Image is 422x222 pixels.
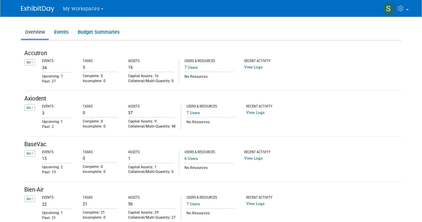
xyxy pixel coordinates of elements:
a: Go [24,150,35,157]
div: Tasks [83,150,117,155]
div: Tasks [83,196,117,200]
a: View Logs [244,65,263,69]
a: Budget Summaries [74,26,123,39]
span: My Workspaces [63,6,100,12]
div: BaseVac [24,141,401,149]
div: Upcoming: 1 [42,211,72,216]
div: Assets [128,59,173,63]
a: View Logs [244,156,263,161]
div: 15 [42,154,72,161]
a: Go [24,196,35,202]
div: 0 [83,154,117,161]
a: Events [50,26,72,39]
div: Upcoming: 2 [42,165,72,170]
div: 34 [42,63,72,70]
div: 5 [83,63,117,70]
div: Incomplete: 0 [83,124,117,129]
div: Collateral/Multi-Quantity: 27 [128,215,175,220]
div: Recent Activity [246,196,286,200]
a: 7 Users [184,65,198,70]
div: Upcoming: 1 [42,120,72,125]
div: Past: 27 [42,79,72,84]
a: 7 Users [186,110,200,115]
div: Capital Assets: 29 [128,210,175,215]
a: Go [24,104,35,111]
div: Capital Assets: 1 [128,165,173,170]
div: Assets [128,104,175,109]
div: 57 [128,109,175,116]
div: Axiodent [24,95,401,103]
div: Users & Resources [186,104,236,109]
div: Users & Resources [184,150,234,155]
div: Users & Resources [184,59,234,63]
div: 0 [83,109,117,116]
div: Upcoming: 7 [42,74,72,79]
div: Tasks [83,59,117,63]
div: Events [42,104,72,109]
div: 1 [128,155,173,161]
a: View Logs [246,201,265,206]
div: Events [42,150,72,155]
div: Assets [128,150,173,155]
div: Collateral/Multi-Quantity: 0 [128,170,173,175]
a: 7 Users [186,202,200,206]
span: No Resources [184,166,208,170]
div: Capital Assets: 16 [128,74,173,79]
a: 6 Users [184,156,198,161]
a: Go [24,59,35,65]
div: Complete: 5 [83,74,117,79]
div: Users & Resources [186,196,236,200]
div: Capital Assets: 9 [128,119,175,124]
div: 3 [42,109,72,116]
div: Bien-Air [24,186,401,194]
div: Accutron [24,49,401,57]
span: No Resources [186,120,210,124]
div: Past: 2 [42,125,72,130]
div: 21 [83,200,117,207]
div: Events [42,59,72,63]
img: Samantha Meyers [382,2,395,15]
div: Assets [128,196,175,200]
div: Events [42,196,72,200]
div: 22 [42,200,72,207]
div: 16 [128,63,173,70]
div: Recent Activity [244,150,284,155]
div: Complete: 0 [83,165,117,170]
a: Overview [21,26,49,39]
div: Incomplete: 0 [83,170,117,175]
span: No Resources [186,211,210,215]
a: View Logs [246,110,265,115]
div: Incomplete: 0 [83,79,117,84]
div: Complete: 0 [83,119,117,124]
div: Incomplete: 0 [83,215,117,220]
div: Tasks [83,104,117,109]
div: Collateral/Multi-Quantity: 0 [128,79,173,84]
div: Recent Activity [246,104,286,109]
div: Recent Activity [244,59,284,63]
span: No Resources [184,74,208,79]
div: Collateral/Multi-Quantity: 48 [128,124,175,129]
div: Complete: 21 [83,210,117,215]
div: Past: 13 [42,170,72,175]
div: Past: 21 [42,216,72,221]
div: 56 [128,200,175,207]
img: ExhibitDay [21,6,54,12]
